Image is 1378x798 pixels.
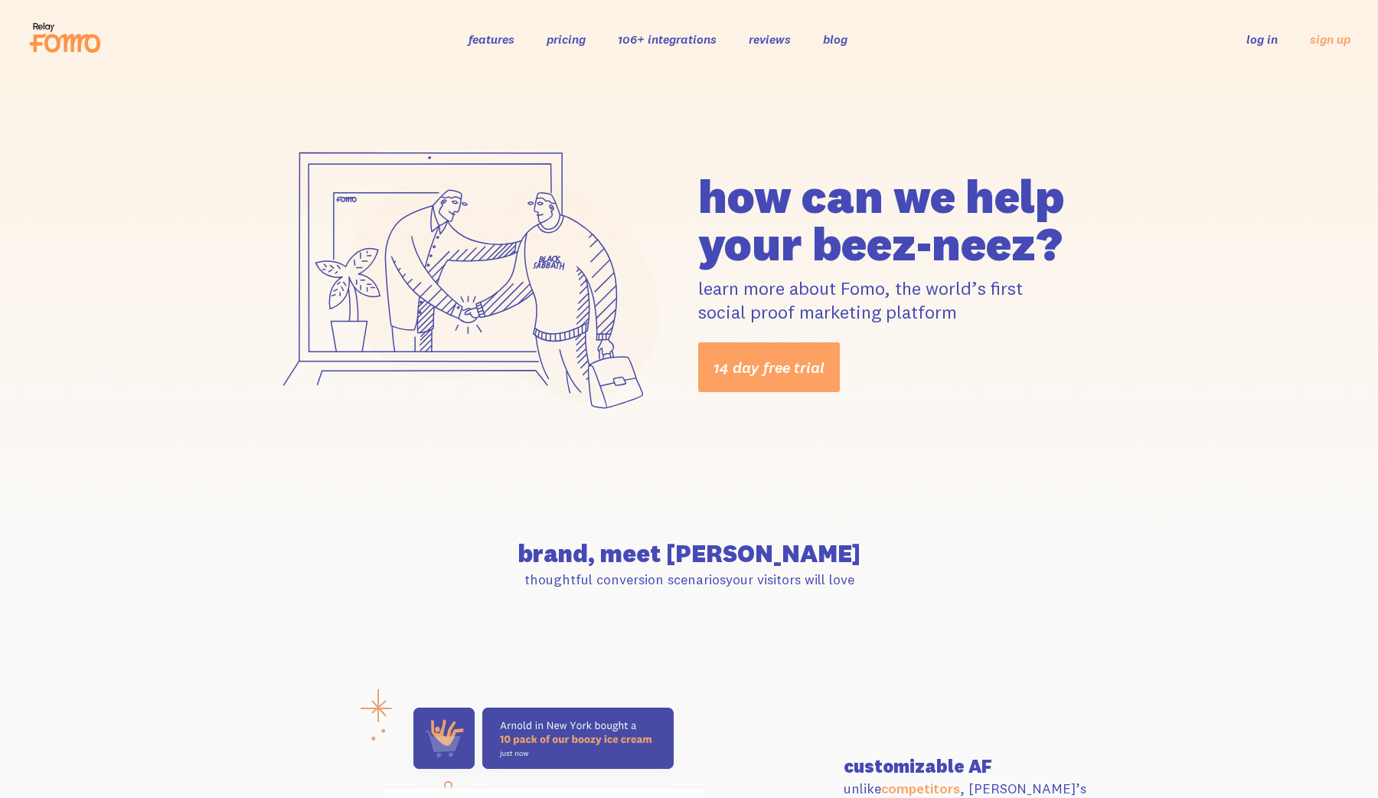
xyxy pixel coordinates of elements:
h1: how can we help your beez-neez? [698,172,1116,267]
a: sign up [1310,31,1350,47]
h3: customizable AF [844,757,1116,775]
a: pricing [547,31,586,47]
a: 106+ integrations [618,31,717,47]
a: 14 day free trial [698,342,840,392]
a: reviews [749,31,791,47]
p: learn more about Fomo, the world’s first social proof marketing platform [698,276,1116,324]
a: features [469,31,514,47]
a: log in [1246,31,1278,47]
a: blog [823,31,847,47]
h2: brand, meet [PERSON_NAME] [262,541,1116,566]
a: competitors [881,780,960,797]
p: thoughtful conversion scenarios your visitors will love [262,571,1116,588]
